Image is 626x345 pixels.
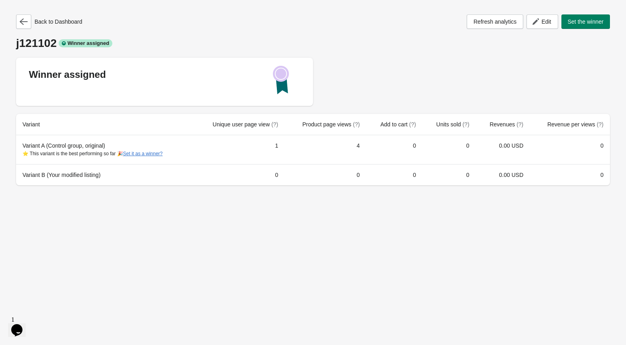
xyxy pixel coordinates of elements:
[16,37,610,50] div: j121102
[423,164,476,185] td: 0
[561,14,610,29] button: Set the winner
[22,150,187,158] div: ⭐ This variant is the best performing so far 🎉
[467,14,523,29] button: Refresh analytics
[59,39,112,47] div: Winner assigned
[285,164,366,185] td: 0
[476,135,530,164] td: 0.00 USD
[366,164,423,185] td: 0
[568,18,604,25] span: Set the winner
[29,69,106,80] strong: Winner assigned
[273,66,289,94] img: Winner
[285,135,366,164] td: 4
[193,164,285,185] td: 0
[353,121,360,128] span: (?)
[302,121,360,128] span: Product page views
[490,121,523,128] span: Revenues
[271,121,278,128] span: (?)
[476,164,530,185] td: 0.00 USD
[462,121,469,128] span: (?)
[541,18,551,25] span: Edit
[193,135,285,164] td: 1
[8,313,34,337] iframe: chat widget
[526,14,558,29] button: Edit
[22,142,187,158] div: Variant A (Control group, original)
[213,121,278,128] span: Unique user page view
[366,135,423,164] td: 0
[474,18,516,25] span: Refresh analytics
[530,164,610,185] td: 0
[516,121,523,128] span: (?)
[22,171,187,179] div: Variant B (Your modified listing)
[16,14,82,29] div: Back to Dashboard
[16,114,193,135] th: Variant
[530,135,610,164] td: 0
[123,151,163,156] button: Set it as a winner?
[409,121,416,128] span: (?)
[597,121,604,128] span: (?)
[547,121,604,128] span: Revenue per views
[436,121,469,128] span: Units sold
[423,135,476,164] td: 0
[380,121,416,128] span: Add to cart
